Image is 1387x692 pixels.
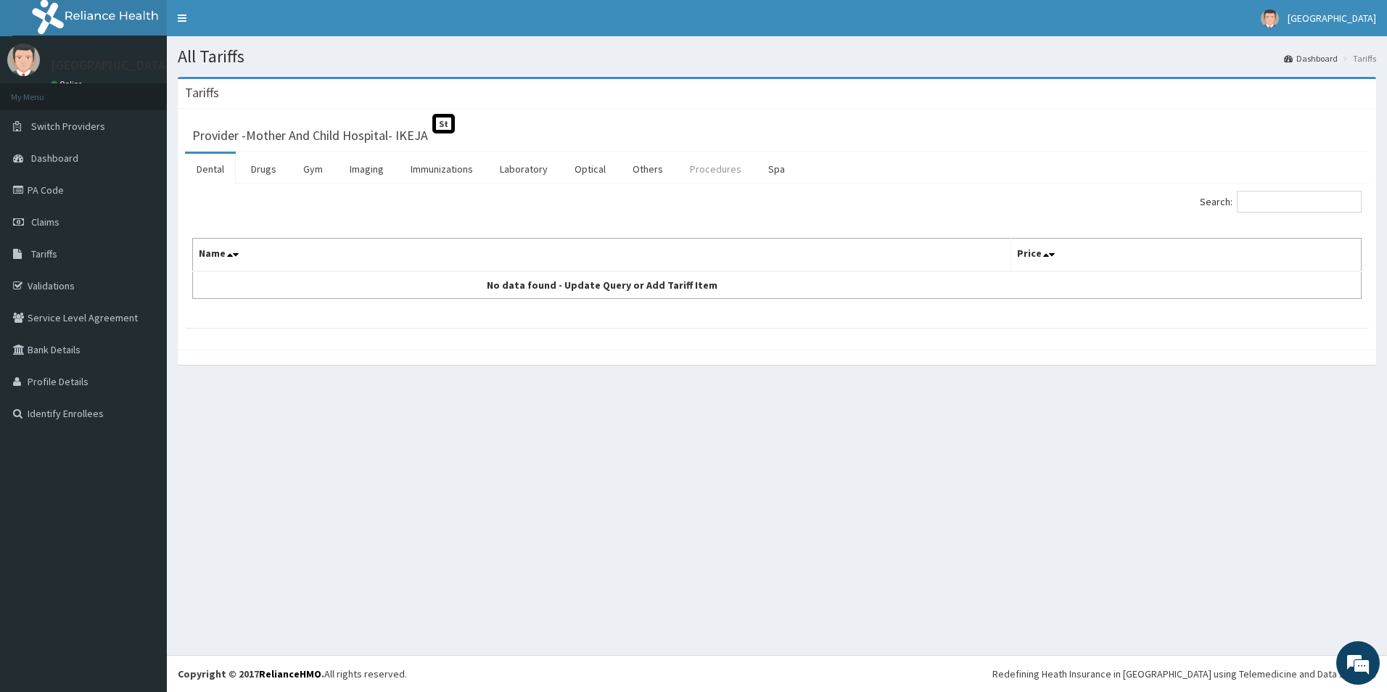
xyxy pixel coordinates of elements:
strong: Copyright © 2017 . [178,667,324,680]
th: Name [193,239,1011,272]
span: Switch Providers [31,120,105,133]
span: Tariffs [31,247,57,260]
a: Immunizations [399,154,485,184]
a: Dashboard [1284,52,1338,65]
a: Gym [292,154,334,184]
a: Online [51,79,86,89]
img: User Image [1261,9,1279,28]
h3: Provider - Mother And Child Hospital- IKEJA [192,129,428,142]
li: Tariffs [1339,52,1376,65]
th: Price [1011,239,1361,272]
a: Procedures [678,154,753,184]
footer: All rights reserved. [167,655,1387,692]
img: User Image [7,44,40,76]
a: Laboratory [488,154,559,184]
a: Spa [757,154,797,184]
input: Search: [1237,191,1362,213]
div: Redefining Heath Insurance in [GEOGRAPHIC_DATA] using Telemedicine and Data Science! [992,667,1376,681]
td: No data found - Update Query or Add Tariff Item [193,271,1011,299]
label: Search: [1200,191,1362,213]
h1: All Tariffs [178,47,1376,66]
p: [GEOGRAPHIC_DATA] [51,59,170,72]
span: [GEOGRAPHIC_DATA] [1288,12,1376,25]
span: Claims [31,215,59,228]
span: Dashboard [31,152,78,165]
h3: Tariffs [185,86,219,99]
a: Drugs [239,154,288,184]
a: Others [621,154,675,184]
a: RelianceHMO [259,667,321,680]
a: Optical [563,154,617,184]
a: Imaging [338,154,395,184]
span: St [432,114,455,133]
a: Dental [185,154,236,184]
